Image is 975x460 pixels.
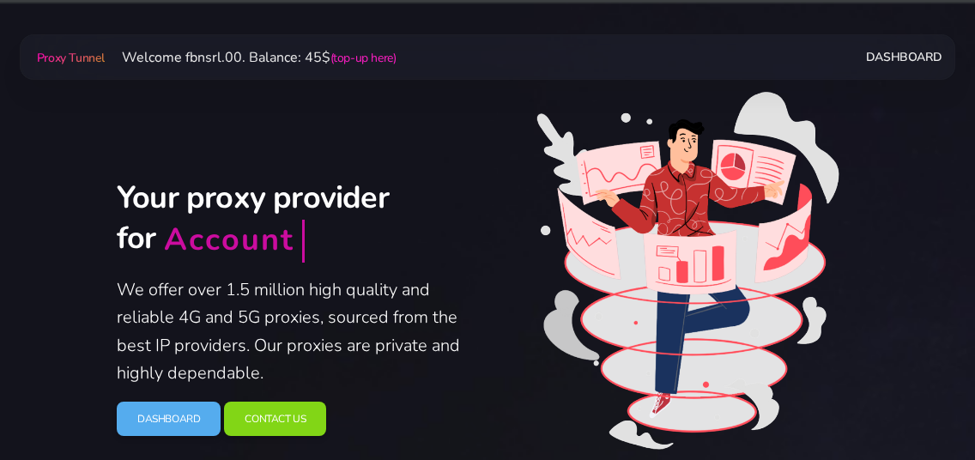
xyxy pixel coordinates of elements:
a: Dashboard [117,402,221,437]
span: Proxy Tunnel [37,50,105,66]
div: Account [164,221,294,261]
h2: Your proxy provider for [117,179,477,262]
a: Contact Us [224,402,326,437]
span: Welcome fbnsrl.00. Balance: 45$ [108,48,397,67]
a: Proxy Tunnel [33,44,108,71]
a: Dashboard [866,41,942,73]
iframe: Webchat Widget [892,377,954,439]
p: We offer over 1.5 million high quality and reliable 4G and 5G proxies, sourced from the best IP p... [117,276,477,388]
a: (top-up here) [330,50,397,66]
